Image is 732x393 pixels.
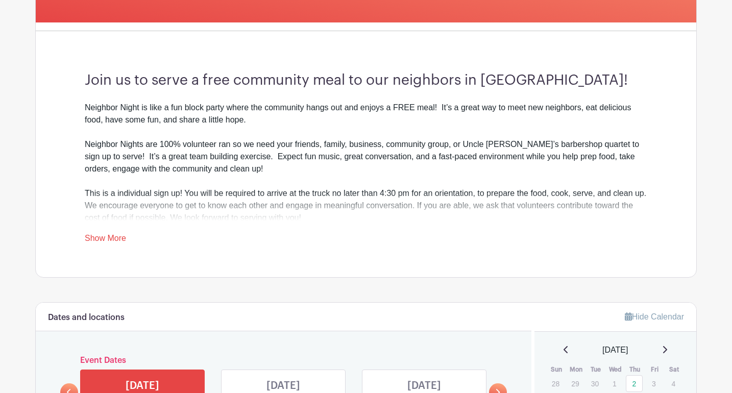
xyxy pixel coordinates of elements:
div: Neighbor Nights are 100% volunteer ran so we need your friends, family, business, community group... [85,126,647,224]
div: Neighbor Night is like a fun block party where the community hangs out and enjoys a FREE meal! It... [85,102,647,126]
a: Show More [85,234,126,247]
th: Mon [566,364,586,375]
th: Thu [625,364,645,375]
a: Hide Calendar [625,312,684,321]
p: 30 [587,376,603,391]
p: 29 [567,376,583,391]
th: Tue [586,364,606,375]
h6: Dates and locations [48,313,125,323]
a: 2 [626,375,643,392]
th: Sun [547,364,567,375]
th: Sat [665,364,685,375]
p: 1 [606,376,623,391]
p: 3 [645,376,662,391]
p: 28 [547,376,564,391]
th: Wed [605,364,625,375]
h3: Join us to serve a free community meal to our neighbors in [GEOGRAPHIC_DATA]! [85,72,647,89]
p: 4 [665,376,682,391]
th: Fri [645,364,665,375]
h6: Event Dates [78,356,489,365]
span: [DATE] [602,344,628,356]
